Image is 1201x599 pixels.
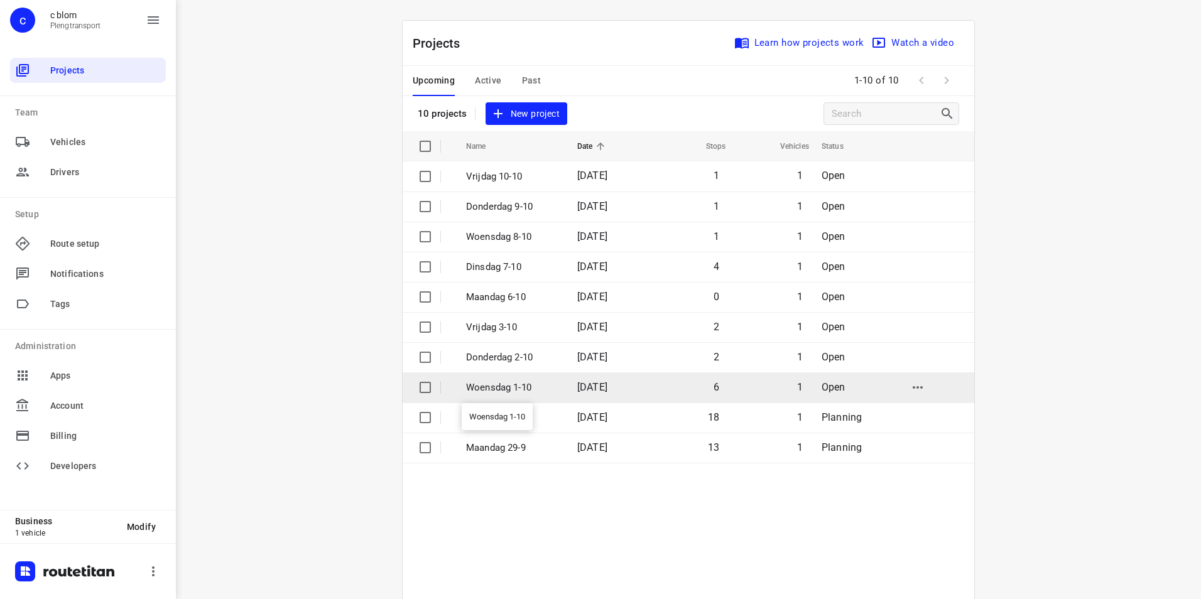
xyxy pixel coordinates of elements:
[797,230,803,242] span: 1
[60,382,530,394] p: 0685076584
[486,102,567,126] button: New project
[127,522,156,532] span: Modify
[1156,529,1178,541] span: 14:18
[540,220,546,229] span: —
[10,58,166,83] div: Projects
[797,441,803,453] span: 1
[60,254,530,266] p: 8 Doctor W. Dreesstraat, Berghem
[1156,388,1178,401] span: 13:02
[822,441,862,453] span: Planning
[15,516,117,526] p: Business
[418,108,467,119] p: 10 projects
[475,73,501,89] span: Active
[50,460,161,473] span: Developers
[35,177,41,189] div: 2
[10,231,166,256] div: Route setup
[466,230,558,244] p: Woensdag 8-10
[1156,212,1178,225] span: 10:22
[577,139,609,154] span: Date
[540,255,546,264] span: —
[10,393,166,418] div: Account
[50,237,161,251] span: Route setup
[540,290,546,299] span: —
[577,411,607,423] span: [DATE]
[50,399,161,413] span: Account
[15,25,1186,40] p: Shift: 08:00 - 19:18
[35,318,41,330] div: 6
[1156,423,1178,436] span: 13:12
[797,200,803,212] span: 1
[10,129,166,154] div: Vehicles
[60,487,530,500] p: 0684670465
[35,353,41,365] div: 7
[822,411,862,423] span: Planning
[35,388,41,400] div: 8
[577,351,607,363] span: [DATE]
[714,291,719,303] span: 0
[60,359,530,372] p: 5 Antonie van Dijckstraat, Helmond
[1156,353,1178,365] span: 12:08
[714,261,719,273] span: 4
[60,452,530,465] p: 0687322828
[35,247,41,259] div: 4
[540,466,546,475] span: —
[466,411,558,425] p: Dinsdag 30-9
[60,570,530,583] p: [GEOGRAPHIC_DATA], [GEOGRAPHIC_DATA]
[822,321,845,333] span: Open
[15,40,1186,55] p: Driver: Pleng Doski
[1156,177,1178,190] span: 09:15
[33,494,44,505] div: 11
[909,68,934,93] span: Previous Page
[708,411,719,423] span: 18
[577,230,607,242] span: [DATE]
[540,396,546,405] span: —
[540,488,764,501] p: Delivery
[466,441,558,455] p: Maandag 29-9
[60,417,530,429] p: 0633178842
[797,411,803,423] span: 1
[708,441,719,453] span: 13
[540,149,546,159] span: —
[60,148,530,161] p: 8 Kruisberg, [GEOGRAPHIC_DATA]
[1156,458,1178,471] span: 13:36
[540,278,764,290] p: Delivery
[577,441,607,453] span: [DATE]
[413,73,455,89] span: Upcoming
[60,535,530,548] p: 28 Professor Debyestraat, Hoensbroek
[540,383,764,396] p: Delivery
[540,559,764,571] p: Delivery
[33,529,44,541] div: 12
[797,351,803,363] span: 1
[577,200,607,212] span: [DATE]
[15,70,1186,90] h6: Pleng Doski
[33,564,44,576] div: 13
[60,465,530,477] p: 2c Pepinusbrug, Echt
[822,291,845,303] span: Open
[50,429,161,443] span: Billing
[60,558,530,570] p: 119 Alexanderstraße
[1156,564,1178,576] span: 14:47
[60,324,530,337] p: 20 Venraysbroek, [GEOGRAPHIC_DATA]
[50,10,101,20] p: c blom
[10,291,166,316] div: Tags
[15,106,166,119] p: Team
[540,431,546,440] span: —
[653,114,1178,126] p: Departure time
[714,381,719,393] span: 6
[832,104,940,124] input: Search projects
[60,311,530,324] p: 0685573973
[466,380,558,395] p: Woensdag 1-10
[60,206,530,219] p: 0687017516
[50,21,101,30] p: Plengtransport
[797,170,803,181] span: 1
[577,291,607,303] span: [DATE]
[822,381,845,393] span: Open
[50,298,161,311] span: Tags
[466,139,503,154] span: Name
[797,261,803,273] span: 1
[714,321,719,333] span: 2
[653,100,1178,112] span: 08:00
[493,106,560,122] span: New project
[1156,247,1178,260] span: 10:27
[1156,142,1178,154] span: 08:51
